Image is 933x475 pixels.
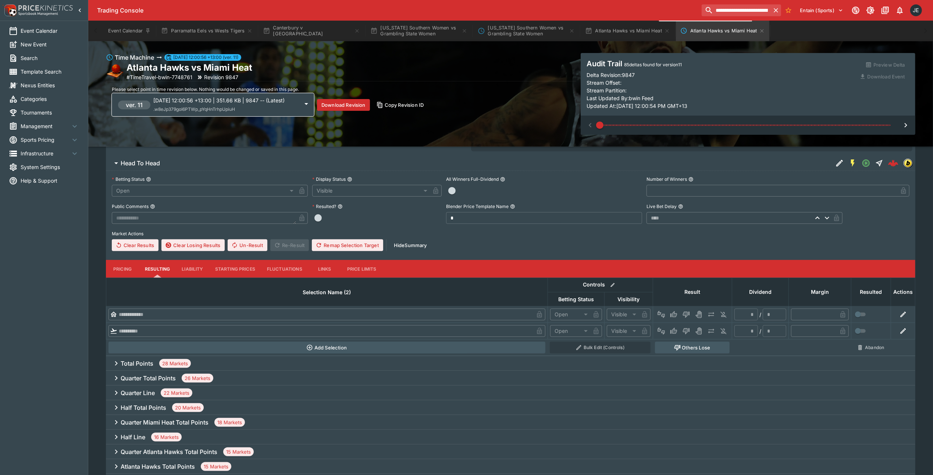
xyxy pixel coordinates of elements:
[223,448,254,456] span: 15 Markets
[680,309,692,320] button: Lose
[106,63,124,80] img: basketball.png
[548,278,653,292] th: Controls
[607,325,639,337] div: Visible
[705,325,717,337] button: Push
[18,5,73,11] img: PriceKinetics
[833,156,846,170] button: Edit Detail
[587,79,856,110] p: Stream Offset: Stream Partition: Last Updated By: bwin Feed Updated At: [DATE] 12:00:54 PM GMT+13
[338,204,343,209] button: Resulted?
[259,21,364,41] button: Canterbury v [GEOGRAPHIC_DATA]
[373,99,428,111] button: Copy Revision ID
[668,325,680,337] button: Win
[312,239,383,251] button: Remap Selection Target
[879,4,892,17] button: Documentation
[21,149,70,157] span: Infrastructure
[261,260,308,278] button: Fluctuations
[693,325,705,337] button: Void
[126,101,143,109] h6: ver. 11
[146,177,151,182] button: Betting Status
[341,260,382,278] button: Price Limits
[678,204,683,209] button: Live Bet Delay
[21,68,79,75] span: Template Search
[788,278,851,306] th: Margin
[500,177,505,182] button: All Winners Full-Dividend
[702,4,770,16] input: search
[908,2,924,18] button: James Edlin
[859,156,873,170] button: Open
[21,54,79,62] span: Search
[581,21,674,41] button: Atlanta Hawks vs Miami Heat
[161,390,192,397] span: 22 Markets
[170,54,241,61] span: [DATE] 12:00:56 +13:00 (ver. 11)
[608,280,617,290] button: Bulk edit
[864,4,877,17] button: Toggle light/dark mode
[312,185,430,197] div: Visible
[151,434,182,441] span: 16 Markets
[21,163,79,171] span: System Settings
[21,95,79,103] span: Categories
[446,176,499,182] p: All Winners Full-Dividend
[209,260,261,278] button: Starting Prices
[888,158,898,168] img: logo-cerberus--red.svg
[121,374,176,382] h6: Quarter Total Points
[153,106,235,112] span: .w8eJp379goI6PTWp_pYqHnTrhpUpiuH
[473,21,579,41] button: Texas Southern Women vs Grambling State Women
[21,122,70,130] span: Management
[873,156,886,170] button: Straight
[587,59,856,68] h4: Audit Trail
[121,433,145,441] h6: Half Line
[676,21,770,41] button: Atlanta Hawks vs Miami Heat
[893,4,907,17] button: Notifications
[904,159,912,167] img: bwin
[21,27,79,35] span: Event Calendar
[680,325,692,337] button: Lose
[846,156,859,170] button: SGM Enabled
[104,21,155,41] button: Event Calendar
[891,278,915,306] th: Actions
[693,309,705,320] button: Void
[550,342,651,353] button: Bulk Edit (Controls)
[510,204,515,209] button: Blender Price Template Name
[21,136,70,144] span: Sports Pricing
[228,239,267,251] button: Un-Result
[759,311,761,319] div: /
[18,12,58,15] img: Sportsbook Management
[718,309,730,320] button: Eliminated In Play
[732,278,788,306] th: Dividend
[121,448,217,456] h6: Quarter Atlanta Hawks Total Points
[910,4,922,16] div: James Edlin
[97,7,699,14] div: Trading Console
[157,21,257,41] button: Parramatta Eels vs Wests Tigers
[853,342,889,353] button: Abandon
[21,177,79,184] span: Help & Support
[112,185,296,197] div: Open
[139,260,176,278] button: Resulting
[653,278,732,306] th: Result
[115,53,154,62] h6: Time Machine
[609,295,648,304] span: Visibility
[112,228,909,239] label: Market Actions
[106,156,833,170] button: Head To Head
[647,176,687,182] p: Number of Winners
[21,109,79,116] span: Tournaments
[389,239,431,251] button: HideSummary
[550,295,602,304] span: Betting Status
[347,177,352,182] button: Display Status
[759,327,761,335] div: /
[886,156,901,170] a: 92b28b5b-bf10-42d8-b15d-ded2e3efbd96
[688,177,694,182] button: Number of Winners
[783,4,794,16] button: No Bookmarks
[201,463,231,471] span: 15 Markets
[904,159,912,168] div: bwin
[121,419,209,426] h6: Quarter Miami Heat Total Points
[862,159,870,168] svg: Open
[849,4,862,17] button: Connected to PK
[317,99,370,111] button: Download Revision
[204,73,238,81] p: Revision 9847
[150,204,155,209] button: Public Comments
[655,309,667,320] button: Not Set
[106,260,139,278] button: Pricing
[2,3,17,18] img: PriceKinetics Logo
[121,389,155,397] h6: Quarter Line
